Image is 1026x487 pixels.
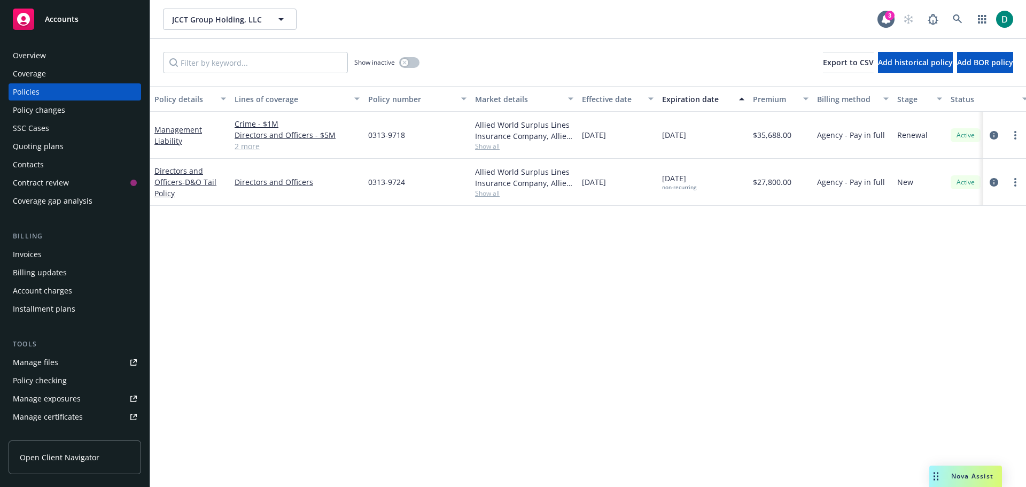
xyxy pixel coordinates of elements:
button: Policy details [150,86,230,112]
a: circleInformation [988,129,1000,142]
a: Directors and Officers [154,166,216,198]
a: Contacts [9,156,141,173]
a: Installment plans [9,300,141,318]
div: Allied World Surplus Lines Insurance Company, Allied World Assurance Company (AWAC) [475,119,573,142]
span: [DATE] [582,176,606,188]
div: Quoting plans [13,138,64,155]
span: Add historical policy [878,57,953,67]
div: non-recurring [662,184,696,191]
div: Manage claims [13,427,67,444]
span: Accounts [45,15,79,24]
a: Policy changes [9,102,141,119]
a: Policies [9,83,141,101]
div: Expiration date [662,94,733,105]
a: Invoices [9,246,141,263]
div: Installment plans [13,300,75,318]
span: 0313-9724 [368,176,405,188]
div: Coverage [13,65,46,82]
div: Market details [475,94,562,105]
a: Manage files [9,354,141,371]
button: Add BOR policy [957,52,1013,73]
img: photo [996,11,1013,28]
span: [DATE] [662,173,696,191]
span: $35,688.00 [753,129,791,141]
div: Account charges [13,282,72,299]
div: Premium [753,94,797,105]
span: Open Client Navigator [20,452,99,463]
button: Add historical policy [878,52,953,73]
span: $27,800.00 [753,176,791,188]
a: Contract review [9,174,141,191]
a: 2 more [235,141,360,152]
button: Expiration date [658,86,749,112]
span: Renewal [897,129,928,141]
button: Billing method [813,86,893,112]
input: Filter by keyword... [163,52,348,73]
button: Nova Assist [929,466,1002,487]
a: Crime - $1M [235,118,360,129]
a: Coverage gap analysis [9,192,141,210]
span: Active [955,130,976,140]
a: Policy checking [9,372,141,389]
button: Lines of coverage [230,86,364,112]
div: Contacts [13,156,44,173]
div: SSC Cases [13,120,49,137]
div: Policy changes [13,102,65,119]
a: Accounts [9,4,141,34]
a: Overview [9,47,141,64]
span: Active [955,177,976,187]
div: Effective date [582,94,642,105]
button: Export to CSV [823,52,874,73]
span: New [897,176,913,188]
a: Start snowing [898,9,919,30]
a: Manage claims [9,427,141,444]
span: Show all [475,189,573,198]
div: Billing updates [13,264,67,281]
button: Stage [893,86,946,112]
div: Status [951,94,1016,105]
a: circleInformation [988,176,1000,189]
a: Account charges [9,282,141,299]
span: Export to CSV [823,57,874,67]
div: Policy checking [13,372,67,389]
div: Policy number [368,94,455,105]
button: Market details [471,86,578,112]
a: more [1009,129,1022,142]
div: Invoices [13,246,42,263]
a: Manage exposures [9,390,141,407]
a: Switch app [971,9,993,30]
span: Add BOR policy [957,57,1013,67]
div: Allied World Surplus Lines Insurance Company, Allied World Assurance Company (AWAC) [475,166,573,189]
a: Manage certificates [9,408,141,426]
div: Drag to move [929,466,943,487]
button: Policy number [364,86,471,112]
a: more [1009,176,1022,189]
span: Nova Assist [951,471,993,481]
button: Effective date [578,86,658,112]
div: Tools [9,339,141,350]
div: Coverage gap analysis [13,192,92,210]
a: Directors and Officers - $5M [235,129,360,141]
div: Manage exposures [13,390,81,407]
button: Premium [749,86,813,112]
a: Report a Bug [922,9,944,30]
div: Stage [897,94,930,105]
span: 0313-9718 [368,129,405,141]
span: Agency - Pay in full [817,129,885,141]
span: Agency - Pay in full [817,176,885,188]
div: Manage files [13,354,58,371]
button: JCCT Group Holding, LLC [163,9,297,30]
div: Billing method [817,94,877,105]
a: SSC Cases [9,120,141,137]
a: Management Liability [154,125,202,146]
div: Overview [13,47,46,64]
span: Show inactive [354,58,395,67]
div: Policies [13,83,40,101]
a: Quoting plans [9,138,141,155]
a: Directors and Officers [235,176,360,188]
span: - D&O Tail Policy [154,177,216,198]
span: [DATE] [582,129,606,141]
a: Search [947,9,968,30]
div: Contract review [13,174,69,191]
